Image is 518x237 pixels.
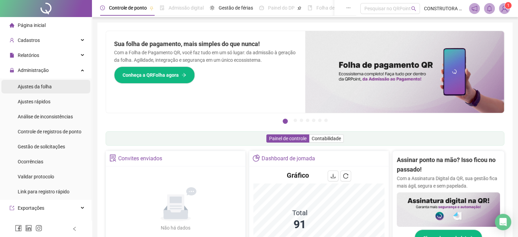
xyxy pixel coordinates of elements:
[318,119,321,122] button: 6
[150,6,154,10] span: pushpin
[269,136,307,141] span: Painel de controle
[10,68,14,73] span: lock
[25,225,32,232] span: linkedin
[72,226,77,231] span: left
[18,144,65,149] span: Gestão de solicitações
[160,5,164,10] span: file-done
[18,205,44,211] span: Exportações
[18,174,54,179] span: Validar protocolo
[109,154,116,162] span: solution
[18,23,46,28] span: Página inicial
[18,99,50,104] span: Ajustes rápidos
[18,114,73,119] span: Análise de inconsistências
[300,119,303,122] button: 3
[18,159,43,164] span: Ocorrências
[18,129,81,134] span: Controle de registros de ponto
[283,119,288,124] button: 1
[210,5,215,10] span: sun
[397,175,500,190] p: Com a Assinatura Digital da QR, sua gestão fica mais ágil, segura e sem papelada.
[18,220,43,226] span: Integrações
[268,5,295,11] span: Painel do DP
[123,71,179,79] span: Conheça a QRFolha agora
[262,153,315,164] div: Dashboard de jornada
[312,119,315,122] button: 5
[316,5,360,11] span: Folha de pagamento
[346,5,351,10] span: ellipsis
[297,6,301,10] span: pushpin
[114,39,297,49] h2: Sua folha de pagamento, mais simples do que nunca!
[507,3,509,8] span: 1
[308,5,312,10] span: book
[10,23,14,28] span: home
[253,154,260,162] span: pie-chart
[486,5,492,12] span: bell
[182,73,186,77] span: arrow-right
[287,171,309,180] h4: Gráfico
[505,2,512,9] sup: Atualize o seu contato no menu Meus Dados
[411,6,416,11] span: search
[18,68,49,73] span: Administração
[18,84,52,89] span: Ajustes da folha
[35,225,42,232] span: instagram
[169,5,204,11] span: Admissão digital
[312,136,341,141] span: Contabilidade
[118,153,162,164] div: Convites enviados
[495,214,511,230] div: Open Intercom Messenger
[10,53,14,58] span: file
[219,5,253,11] span: Gestão de férias
[10,206,14,210] span: export
[259,5,264,10] span: dashboard
[343,173,348,179] span: reload
[15,225,22,232] span: facebook
[471,5,477,12] span: notification
[306,119,309,122] button: 4
[100,5,105,10] span: clock-circle
[18,53,39,58] span: Relatórios
[424,5,465,12] span: CONSTRUTORA MEGA REALTY
[114,49,297,64] p: Com a Folha de Pagamento QR, você faz tudo em um só lugar: da admissão à geração da folha. Agilid...
[324,119,328,122] button: 7
[10,38,14,43] span: user-add
[305,31,504,113] img: banner%2F8d14a306-6205-4263-8e5b-06e9a85ad873.png
[397,155,500,175] h2: Assinar ponto na mão? Isso ficou no passado!
[294,119,297,122] button: 2
[144,224,207,232] div: Não há dados
[114,66,195,84] button: Conheça a QRFolha agora
[18,38,40,43] span: Cadastros
[397,192,500,227] img: banner%2F02c71560-61a6-44d4-94b9-c8ab97240462.png
[109,5,147,11] span: Controle de ponto
[18,189,69,194] span: Link para registro rápido
[330,173,336,179] span: download
[499,3,509,14] img: 93322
